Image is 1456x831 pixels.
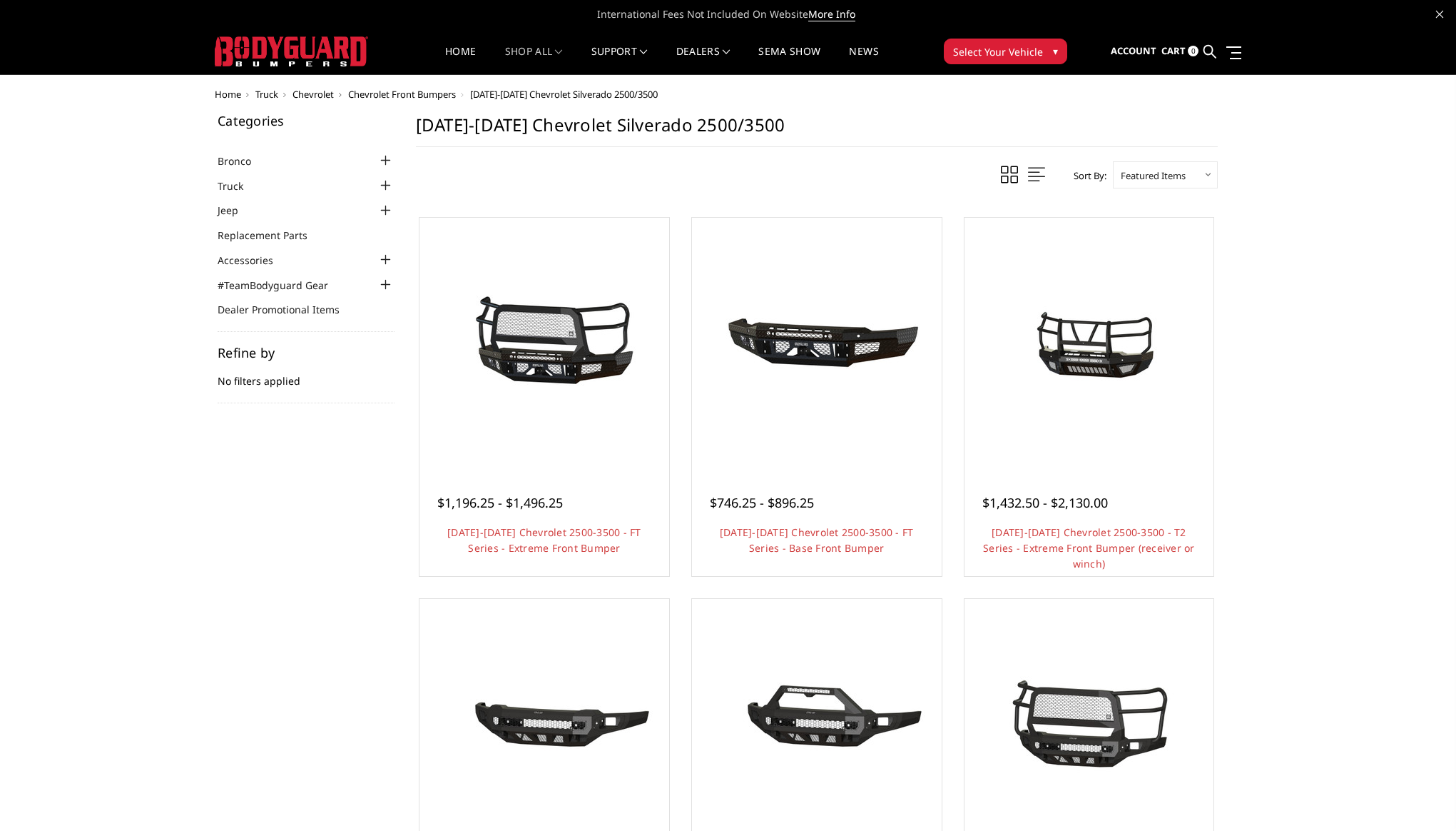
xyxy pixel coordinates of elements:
img: 2024-2025 Chevrolet 2500-3500 - Freedom Series - Base Front Bumper (non-winch) [430,670,658,777]
a: SEMA Show [758,46,820,74]
a: #TeamBodyguard Gear [218,278,346,293]
a: News [849,46,878,74]
a: Truck [218,178,261,193]
img: BODYGUARD BUMPERS [215,36,368,66]
a: Accessories [218,253,291,268]
span: ▾ [1053,44,1058,59]
a: Support [591,46,648,74]
span: $1,432.50 - $2,130.00 [982,494,1108,511]
a: 2024-2025 Chevrolet 2500-3500 - FT Series - Base Front Bumper 2024-2025 Chevrolet 2500-3500 - FT ... [696,221,938,464]
a: Jeep [218,203,256,218]
span: $746.25 - $896.25 [710,494,814,511]
a: 2024-2025 Chevrolet 2500-3500 - T2 Series - Extreme Front Bumper (receiver or winch) 2024-2025 Ch... [968,221,1211,464]
span: Cart [1161,44,1186,57]
a: Chevrolet Front Bumpers [348,88,456,101]
a: Dealers [676,46,730,74]
a: [DATE]-[DATE] Chevrolet 2500-3500 - T2 Series - Extreme Front Bumper (receiver or winch) [983,525,1195,570]
a: Dealer Promotional Items [218,302,357,317]
a: Cart 0 [1161,32,1198,71]
a: Truck [255,88,278,101]
span: [DATE]-[DATE] Chevrolet Silverado 2500/3500 [470,88,658,101]
span: Account [1111,44,1156,57]
h1: [DATE]-[DATE] Chevrolet Silverado 2500/3500 [416,114,1218,147]
h5: Categories [218,114,394,127]
a: Replacement Parts [218,228,325,243]
span: $1,196.25 - $1,496.25 [437,494,563,511]
div: No filters applied [218,346,394,403]
a: [DATE]-[DATE] Chevrolet 2500-3500 - FT Series - Base Front Bumper [720,525,914,555]
span: Select Your Vehicle [953,44,1043,59]
span: 0 [1188,46,1198,56]
a: More Info [808,7,855,21]
a: [DATE]-[DATE] Chevrolet 2500-3500 - FT Series - Extreme Front Bumper [447,525,641,555]
a: shop all [505,46,563,74]
a: Account [1111,32,1156,71]
img: 2024-2025 Chevrolet 2500-3500 - Freedom Series - Extreme Front Bumper [974,670,1203,777]
a: Home [215,88,241,101]
button: Select Your Vehicle [944,39,1067,64]
a: Bronco [218,153,269,168]
a: Chevrolet [292,88,334,101]
a: Home [445,46,476,74]
a: 2024-2025 Chevrolet 2500-3500 - FT Series - Extreme Front Bumper 2024-2025 Chevrolet 2500-3500 - ... [423,221,666,464]
h5: Refine by [218,346,394,359]
label: Sort By: [1066,165,1106,186]
img: 2024-2025 Chevrolet 2500-3500 - Freedom Series - Sport Front Bumper (non-winch) [703,670,931,777]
